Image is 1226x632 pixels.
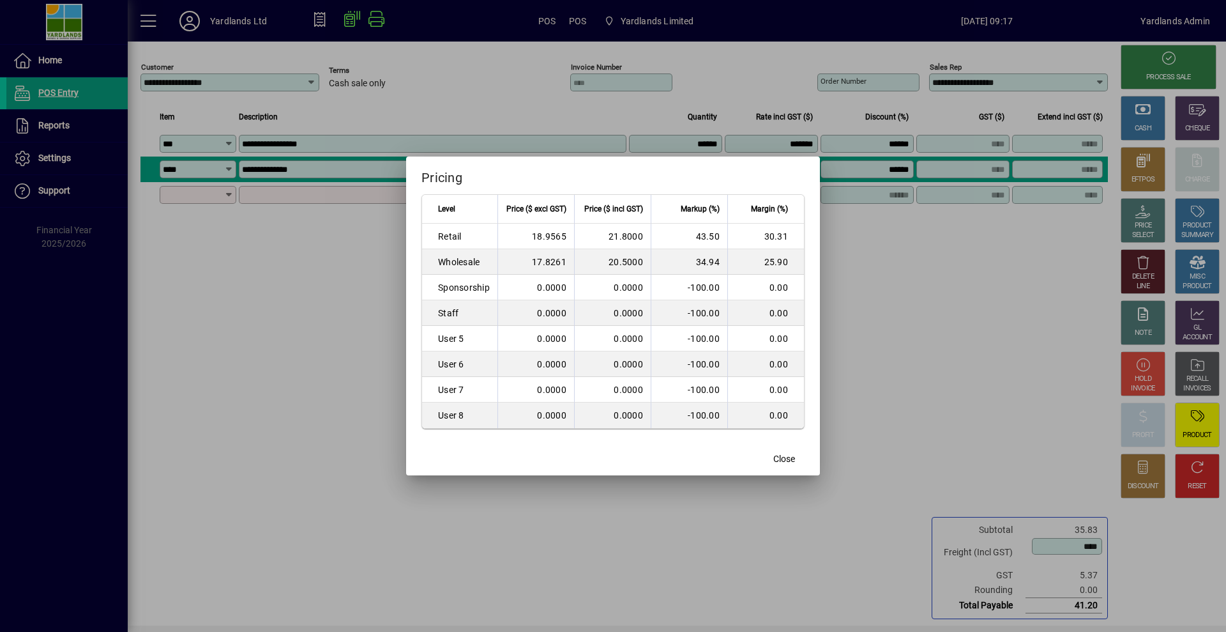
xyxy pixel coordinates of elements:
[422,326,497,351] td: User 5
[584,202,643,216] span: Price ($ incl GST)
[574,377,651,403] td: 0.0000
[773,452,795,466] span: Close
[651,275,727,300] td: -100.00
[422,275,497,300] td: Sponsorship
[574,403,651,428] td: 0.0000
[651,300,727,326] td: -100.00
[727,403,804,428] td: 0.00
[681,202,720,216] span: Markup (%)
[651,351,727,377] td: -100.00
[422,351,497,377] td: User 6
[574,275,651,300] td: 0.0000
[497,326,574,351] td: 0.0000
[727,249,804,275] td: 25.90
[422,403,497,428] td: User 8
[751,202,788,216] span: Margin (%)
[422,300,497,326] td: Staff
[651,377,727,403] td: -100.00
[727,351,804,377] td: 0.00
[727,377,804,403] td: 0.00
[727,275,804,300] td: 0.00
[574,351,651,377] td: 0.0000
[497,224,574,249] td: 18.9565
[651,249,727,275] td: 34.94
[574,326,651,351] td: 0.0000
[764,447,805,470] button: Close
[506,202,566,216] span: Price ($ excl GST)
[438,202,455,216] span: Level
[727,300,804,326] td: 0.00
[574,300,651,326] td: 0.0000
[497,275,574,300] td: 0.0000
[406,157,820,194] h2: Pricing
[497,300,574,326] td: 0.0000
[422,224,497,249] td: Retail
[651,326,727,351] td: -100.00
[651,224,727,249] td: 43.50
[497,403,574,428] td: 0.0000
[574,249,651,275] td: 20.5000
[422,377,497,403] td: User 7
[422,249,497,275] td: Wholesale
[574,224,651,249] td: 21.8000
[727,326,804,351] td: 0.00
[497,377,574,403] td: 0.0000
[727,224,804,249] td: 30.31
[497,351,574,377] td: 0.0000
[651,403,727,428] td: -100.00
[497,249,574,275] td: 17.8261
